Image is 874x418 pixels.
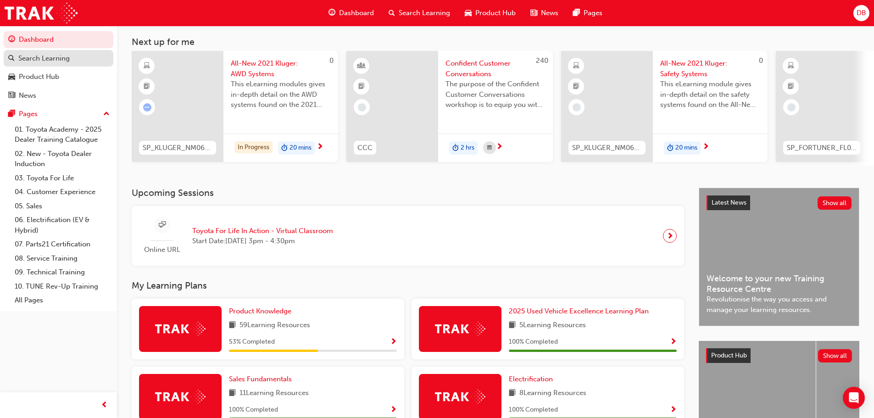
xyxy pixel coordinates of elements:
[229,337,275,347] span: 53 % Completed
[788,60,794,72] span: learningResourceType_ELEARNING-icon
[399,8,450,18] span: Search Learning
[853,5,869,21] button: DB
[289,143,312,153] span: 20 mins
[475,8,516,18] span: Product Hub
[239,320,310,331] span: 59 Learning Resources
[707,273,852,294] span: Welcome to your new Training Resource Centre
[573,7,580,19] span: pages-icon
[541,8,558,18] span: News
[358,81,365,93] span: booktick-icon
[339,8,374,18] span: Dashboard
[509,307,649,315] span: 2025 Used Vehicle Excellence Learning Plan
[435,322,485,336] img: Trak
[11,279,113,294] a: 10. TUNE Rev-Up Training
[390,336,397,348] button: Show Progress
[8,110,15,118] span: pages-icon
[699,188,859,326] a: Latest NewsShow allWelcome to your new Training Resource CentreRevolutionise the way you access a...
[4,29,113,106] button: DashboardSearch LearningProduct HubNews
[143,143,212,153] span: SP_KLUGER_NM0621_EL03
[132,188,684,198] h3: Upcoming Sessions
[11,123,113,147] a: 01. Toyota Academy - 2025 Dealer Training Catalogue
[670,404,677,416] button: Show Progress
[11,185,113,199] a: 04. Customer Experience
[229,405,278,415] span: 100 % Completed
[144,60,150,72] span: learningResourceType_ELEARNING-icon
[11,199,113,213] a: 05. Sales
[509,320,516,331] span: book-icon
[670,338,677,346] span: Show Progress
[818,196,852,210] button: Show all
[707,195,852,210] a: Latest NewsShow all
[787,103,796,111] span: learningRecordVerb_NONE-icon
[103,108,110,120] span: up-icon
[445,58,546,79] span: Confident Customer Conversations
[712,199,746,206] span: Latest News
[4,31,113,48] a: Dashboard
[321,4,381,22] a: guage-iconDashboard
[11,237,113,251] a: 07. Parts21 Certification
[675,143,697,153] span: 20 mins
[389,7,395,19] span: search-icon
[155,322,206,336] img: Trak
[18,53,70,64] div: Search Learning
[11,251,113,266] a: 08. Service Training
[358,103,366,111] span: learningRecordVerb_NONE-icon
[19,109,38,119] div: Pages
[509,375,553,383] span: Electrification
[19,72,59,82] div: Product Hub
[707,294,852,315] span: Revolutionise the way you access and manage your learning resources.
[843,387,865,409] div: Open Intercom Messenger
[4,50,113,67] a: Search Learning
[390,404,397,416] button: Show Progress
[5,3,78,23] img: Trak
[101,400,108,411] span: prev-icon
[390,338,397,346] span: Show Progress
[670,336,677,348] button: Show Progress
[239,388,309,399] span: 11 Learning Resources
[670,406,677,414] span: Show Progress
[11,293,113,307] a: All Pages
[573,81,579,93] span: booktick-icon
[857,8,866,18] span: DB
[702,143,709,151] span: next-icon
[461,143,474,153] span: 2 hrs
[660,79,760,110] span: This eLearning module gives in-depth detail on the safety systems found on the All-New 2021 Kluger.
[660,58,760,79] span: All-New 2021 Kluger: Safety Systems
[523,4,566,22] a: news-iconNews
[787,143,857,153] span: SP_FORTUNER_FL0820_DPG
[667,229,674,242] span: next-icon
[452,142,459,154] span: duration-icon
[346,51,553,162] a: 240CCCConfident Customer ConversationsThe purpose of the Confident Customer Conversations worksho...
[519,388,586,399] span: 8 Learning Resources
[229,375,292,383] span: Sales Fundamentals
[536,56,548,65] span: 240
[572,143,642,153] span: SP_KLUGER_NM0621_EL04
[192,226,333,236] span: Toyota For Life In Action - Virtual Classroom
[132,280,684,291] h3: My Learning Plans
[11,171,113,185] a: 03. Toyota For Life
[509,374,557,385] a: Electrification
[155,390,206,404] img: Trak
[509,388,516,399] span: book-icon
[390,406,397,414] span: Show Progress
[192,236,333,246] span: Start Date: [DATE] 3pm - 4:30pm
[143,103,151,111] span: learningRecordVerb_ATTEMPT-icon
[561,51,768,162] a: 0SP_KLUGER_NM0621_EL04All-New 2021 Kluger: Safety SystemsThis eLearning module gives in-depth det...
[11,213,113,237] a: 06. Electrification (EV & Hybrid)
[530,7,537,19] span: news-icon
[159,219,166,231] span: sessionType_ONLINE_URL-icon
[584,8,602,18] span: Pages
[573,103,581,111] span: learningRecordVerb_NONE-icon
[139,245,185,255] span: Online URL
[358,60,365,72] span: learningResourceType_INSTRUCTOR_LED-icon
[328,7,335,19] span: guage-icon
[229,388,236,399] span: book-icon
[457,4,523,22] a: car-iconProduct Hub
[566,4,610,22] a: pages-iconPages
[4,106,113,123] button: Pages
[711,351,747,359] span: Product Hub
[229,320,236,331] span: book-icon
[231,58,331,79] span: All-New 2021 Kluger: AWD Systems
[11,147,113,171] a: 02. New - Toyota Dealer Induction
[357,143,373,153] span: CCC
